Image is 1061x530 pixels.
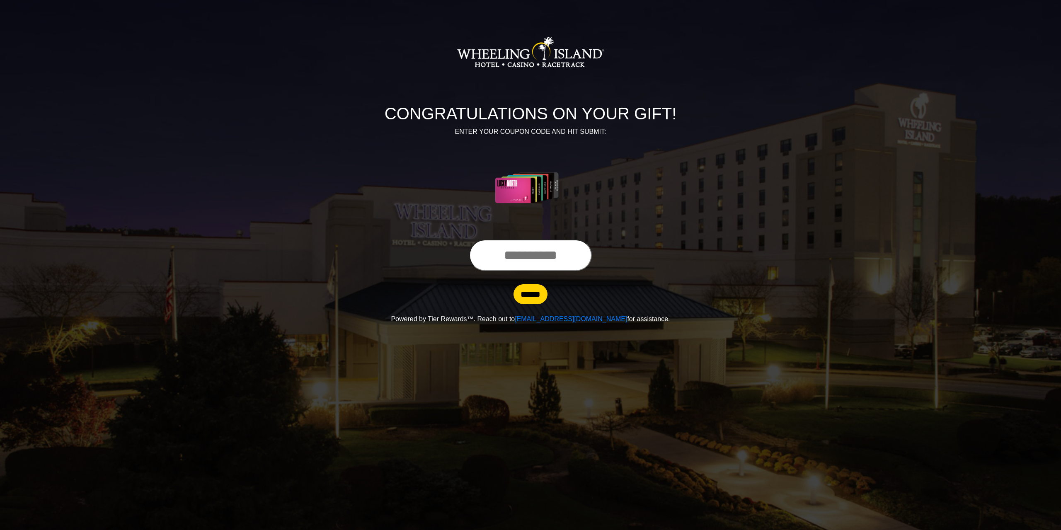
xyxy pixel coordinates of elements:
[515,315,627,322] a: [EMAIL_ADDRESS][DOMAIN_NAME]
[457,11,604,94] img: Logo
[391,315,670,322] span: Powered by Tier Rewards™. Reach out to for assistance.
[475,147,586,230] img: Center Image
[300,104,761,123] h1: CONGRATULATIONS ON YOUR GIFT!
[300,127,761,137] p: ENTER YOUR COUPON CODE AND HIT SUBMIT:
